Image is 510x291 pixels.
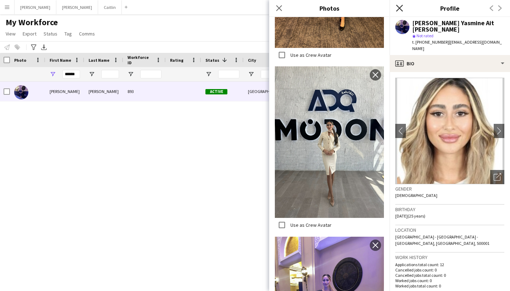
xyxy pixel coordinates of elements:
[261,70,282,78] input: City Filter Input
[41,29,60,38] a: Status
[20,29,39,38] a: Export
[50,71,56,77] button: Open Filter Menu
[395,234,489,246] span: [GEOGRAPHIC_DATA] - [GEOGRAPHIC_DATA] - [GEOGRAPHIC_DATA], [GEOGRAPHIC_DATA], 500001
[218,70,239,78] input: Status Filter Input
[62,29,75,38] a: Tag
[269,4,390,13] h3: Photos
[412,39,502,51] span: | [EMAIL_ADDRESS][DOMAIN_NAME]
[98,0,122,14] button: Caitlin
[395,254,504,260] h3: Work history
[127,55,153,65] span: Workforce ID
[14,57,26,63] span: Photo
[395,213,425,219] span: [DATE] (25 years)
[395,78,504,184] img: Crew avatar or photo
[140,70,161,78] input: Workforce ID Filter Input
[15,0,56,14] button: [PERSON_NAME]
[248,57,256,63] span: City
[3,29,18,38] a: View
[40,43,48,51] app-action-btn: Export XLSX
[412,39,449,45] span: t. [PHONE_NUMBER]
[390,4,510,13] h3: Profile
[56,0,98,14] button: [PERSON_NAME]
[29,43,38,51] app-action-btn: Advanced filters
[395,278,504,283] p: Worked jobs count: 0
[395,227,504,233] h3: Location
[89,57,109,63] span: Last Name
[79,31,95,37] span: Comms
[395,206,504,213] h3: Birthday
[395,262,504,267] p: Applications total count: 12
[170,57,183,63] span: Rating
[412,20,504,33] div: [PERSON_NAME] Yasmine Ait [PERSON_NAME]
[101,70,119,78] input: Last Name Filter Input
[275,66,384,218] img: Crew photo 962426
[205,71,212,77] button: Open Filter Menu
[395,273,504,278] p: Cancelled jobs total count: 0
[395,267,504,273] p: Cancelled jobs count: 0
[248,71,254,77] button: Open Filter Menu
[6,31,16,37] span: View
[64,31,72,37] span: Tag
[289,51,331,58] label: Use as Crew Avatar
[395,283,504,289] p: Worked jobs total count: 0
[44,31,57,37] span: Status
[244,82,286,101] div: [GEOGRAPHIC_DATA]
[6,17,58,28] span: My Workforce
[123,82,166,101] div: 893
[395,193,437,198] span: [DEMOGRAPHIC_DATA]
[76,29,98,38] a: Comms
[490,170,504,184] div: Open photos pop-in
[14,85,28,99] img: Melina Yasmine Ait bennour
[416,33,433,38] span: Not rated
[289,222,331,228] label: Use as Crew Avatar
[390,55,510,72] div: Bio
[50,57,71,63] span: First Name
[89,71,95,77] button: Open Filter Menu
[127,71,134,77] button: Open Filter Menu
[84,82,123,101] div: [PERSON_NAME]
[23,31,36,37] span: Export
[205,89,227,94] span: Active
[205,57,219,63] span: Status
[62,70,80,78] input: First Name Filter Input
[45,82,84,101] div: [PERSON_NAME]
[395,186,504,192] h3: Gender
